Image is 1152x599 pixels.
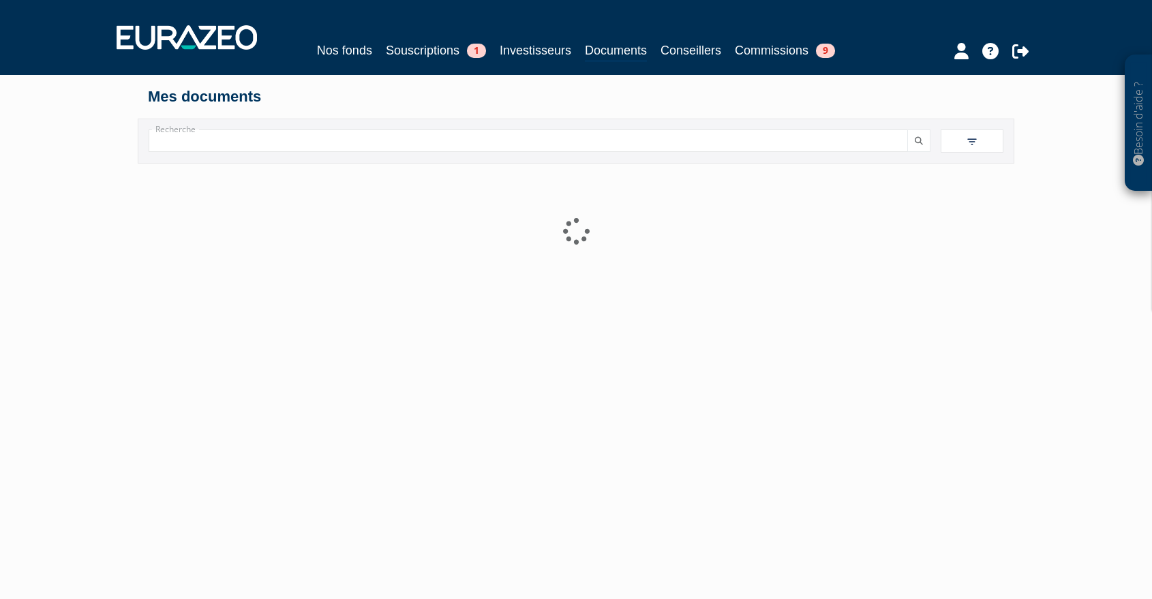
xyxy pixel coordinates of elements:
img: 1732889491-logotype_eurazeo_blanc_rvb.png [117,25,257,50]
a: Nos fonds [317,41,372,60]
a: Conseillers [661,41,721,60]
span: 1 [467,44,486,58]
input: Recherche [149,129,908,152]
a: Investisseurs [500,41,571,60]
h4: Mes documents [148,89,1004,105]
span: 9 [816,44,835,58]
p: Besoin d'aide ? [1131,62,1147,185]
img: filter.svg [966,136,978,148]
a: Documents [585,41,647,62]
a: Souscriptions1 [386,41,486,60]
a: Commissions9 [735,41,835,60]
